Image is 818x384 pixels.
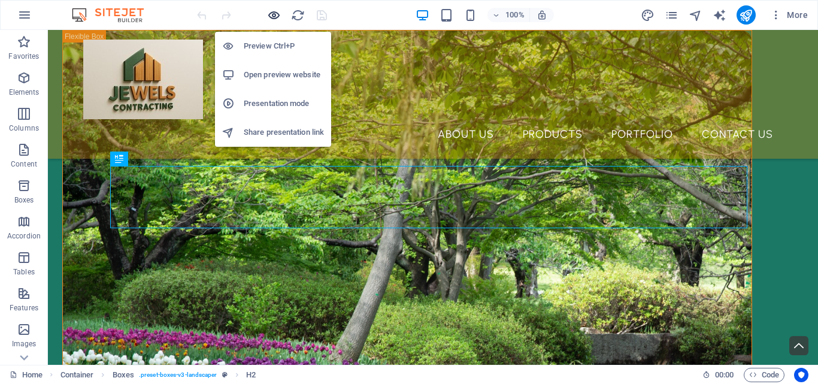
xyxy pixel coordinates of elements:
[7,231,41,241] p: Accordion
[244,125,324,140] h6: Share presentation link
[702,368,734,382] h6: Session time
[139,368,217,382] span: . preset-boxes-v3-landscaper
[770,9,808,21] span: More
[715,368,734,382] span: 00 00
[291,8,305,22] i: Reload page
[290,8,305,22] button: reload
[9,123,39,133] p: Columns
[244,96,324,111] h6: Presentation mode
[794,368,808,382] button: Usercentrics
[744,368,784,382] button: Code
[749,368,779,382] span: Code
[246,368,256,382] span: Click to select. Double-click to edit
[14,195,34,205] p: Boxes
[9,87,40,97] p: Elements
[222,371,228,378] i: This element is a customizable preset
[10,368,43,382] a: Click to cancel selection. Double-click to open Pages
[13,267,35,277] p: Tables
[641,8,655,22] button: design
[713,8,726,22] i: AI Writer
[739,8,753,22] i: Publish
[689,8,702,22] i: Navigator
[713,8,727,22] button: text_generator
[60,368,256,382] nav: breadcrumb
[69,8,159,22] img: Editor Logo
[765,5,813,25] button: More
[665,8,678,22] i: Pages (Ctrl+Alt+S)
[8,52,39,61] p: Favorites
[737,5,756,25] button: publish
[244,39,324,53] h6: Preview Ctrl+P
[505,8,525,22] h6: 100%
[689,8,703,22] button: navigator
[10,303,38,313] p: Features
[244,68,324,82] h6: Open preview website
[12,339,37,349] p: Images
[723,370,725,379] span: :
[641,8,655,22] i: Design (Ctrl+Alt+Y)
[60,368,94,382] span: Click to select. Double-click to edit
[487,8,530,22] button: 100%
[665,8,679,22] button: pages
[537,10,547,20] i: On resize automatically adjust zoom level to fit chosen device.
[11,159,37,169] p: Content
[113,368,134,382] span: Click to select. Double-click to edit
